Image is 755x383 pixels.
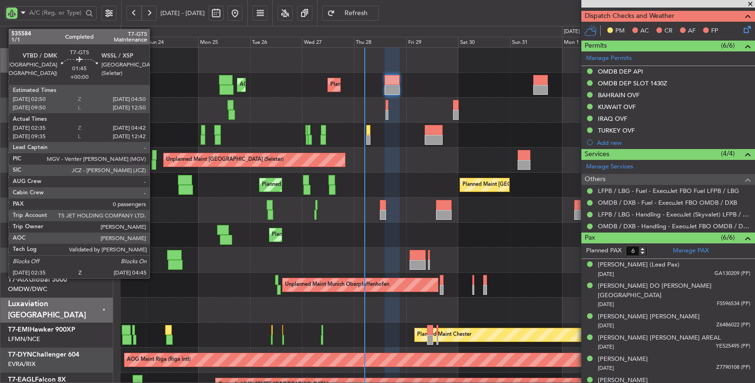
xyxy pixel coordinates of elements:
span: [DATE] [598,271,614,278]
span: Others [585,174,605,185]
div: [PERSON_NAME] (Lead Pax) [598,260,679,270]
div: Tue 26 [250,37,302,48]
span: Z7790108 (PP) [716,364,750,372]
a: T7-EMIHawker 900XP [8,326,75,333]
span: AF [688,26,696,36]
div: OMDB DEP API [598,67,643,75]
a: T7-AIXGlobal 5000 [8,276,67,283]
a: Manage Permits [586,54,632,63]
span: [DATE] [598,301,614,308]
div: [PERSON_NAME] [PERSON_NAME] AREAL [598,333,721,343]
a: T7-[PERSON_NAME]Global 6000 [8,176,110,183]
div: Planned Maint [GEOGRAPHIC_DATA] ([GEOGRAPHIC_DATA] Intl) [330,78,488,92]
div: [DATE] [564,28,580,36]
span: YE525495 (PP) [716,342,750,350]
a: OMDW/DWC [8,135,47,143]
a: LFMN/NCE [8,335,40,343]
div: [DATE] [123,28,139,36]
span: T7-DYN [8,351,32,358]
a: EVRA/RIX [8,360,35,368]
span: T7-ONEX [8,226,37,233]
span: Permits [585,41,607,51]
button: Refresh [322,6,379,21]
input: A/C (Reg. or Type) [29,6,83,20]
div: KUWAIT OVF [598,103,636,111]
div: Mon 25 [198,37,250,48]
span: FS596534 (PP) [717,300,750,308]
span: Refresh [337,10,376,17]
a: Manage PAX [673,246,709,256]
span: T7-EAGL [8,376,35,383]
span: Z6486022 (PP) [716,321,750,329]
div: Planned Maint Chester [417,328,471,342]
div: Planned Maint [GEOGRAPHIC_DATA] ([GEOGRAPHIC_DATA] Intl) [262,178,419,192]
a: OMDW/DWC [8,235,47,243]
a: T7-FHXGlobal 5000 [8,201,69,208]
div: Fri 29 [406,37,458,48]
div: Planned Maint Dubai (Al Maktoum Intl) [272,228,365,242]
span: T7-EMI [8,326,30,333]
span: [DATE] - [DATE] [160,9,205,17]
a: T7-GTSGlobal 7500 [8,151,68,158]
a: OMDB / DXB - Handling - ExecuJet FBO OMDB / DXB [598,222,750,230]
span: M-AMBR [8,101,35,108]
div: [PERSON_NAME] DO [PERSON_NAME][GEOGRAPHIC_DATA] [598,282,750,300]
a: T7-[PERSON_NAME]Global 7500 [8,126,110,133]
a: OMDB/DXB [8,185,42,193]
div: AOG Maint [GEOGRAPHIC_DATA] (Dubai Intl) [240,78,350,92]
a: OMDW/DWC [8,285,47,293]
a: A6-EFIFalcon 7X [8,76,59,83]
a: OMDB/DXB [8,85,42,93]
a: T7-EAGLFalcon 8X [8,376,66,383]
div: Sun 31 [510,37,562,48]
div: Unplanned Maint [GEOGRAPHIC_DATA] (Seletar) [166,153,284,167]
a: VP-BVVBBJ1 [8,251,47,258]
span: (6/6) [721,233,735,242]
a: OMDB / DXB - Fuel - ExecuJet FBO OMDB / DXB [598,199,737,207]
span: T7-[PERSON_NAME] [8,176,72,183]
span: [DATE] [598,322,614,329]
a: T7-DYNChallenger 604 [8,351,79,358]
span: T7-FHX [8,201,31,208]
div: Thu 28 [354,37,406,48]
div: AOG Maint Riga (Riga Intl) [127,353,191,367]
span: PM [615,26,625,36]
div: Wed 27 [302,37,354,48]
span: T7-AIX [8,276,29,283]
label: Planned PAX [586,246,621,256]
div: OMDB DEP SLOT 1430Z [598,79,667,87]
div: TURKEY OVF [598,126,635,134]
div: BAHRAIN OVF [598,91,639,99]
a: OMDW/DWC [8,210,47,218]
span: Services [585,149,609,160]
span: AC [640,26,649,36]
span: Only With Activity [25,34,99,41]
span: A6-EFI [8,76,28,83]
div: Planned Maint [GEOGRAPHIC_DATA] ([GEOGRAPHIC_DATA]) [127,203,276,217]
a: OMDW/DWC [8,110,47,118]
a: T7-ONEXFalcon 8X [8,226,68,233]
span: (6/6) [721,41,735,50]
button: Only With Activity [10,30,102,45]
div: Sat 30 [458,37,510,48]
span: (4/4) [721,149,735,158]
div: Add new [597,139,750,147]
div: Mon 1 [562,37,614,48]
div: IRAQ OVF [598,115,627,123]
span: [DATE] [598,343,614,350]
span: CR [664,26,672,36]
div: [PERSON_NAME] [PERSON_NAME] [598,312,700,322]
span: T7-GTS [8,151,30,158]
span: Dispatch Checks and Weather [585,11,674,22]
a: M-AMBRGlobal 5000 [8,101,74,108]
span: [DATE] [598,365,614,372]
span: VP-BVV [8,251,31,258]
div: Sun 24 [146,37,198,48]
a: Manage Services [586,162,633,172]
span: GA130209 (PP) [714,270,750,278]
a: LFPB / LBG - Handling - ExecuJet (Skyvalet) LFPB / LBG [598,210,750,218]
a: OMDW/DWC [8,260,47,268]
div: [PERSON_NAME] [598,355,648,364]
span: T7-[PERSON_NAME] [8,126,72,133]
a: OMDW/DWC [8,160,47,168]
